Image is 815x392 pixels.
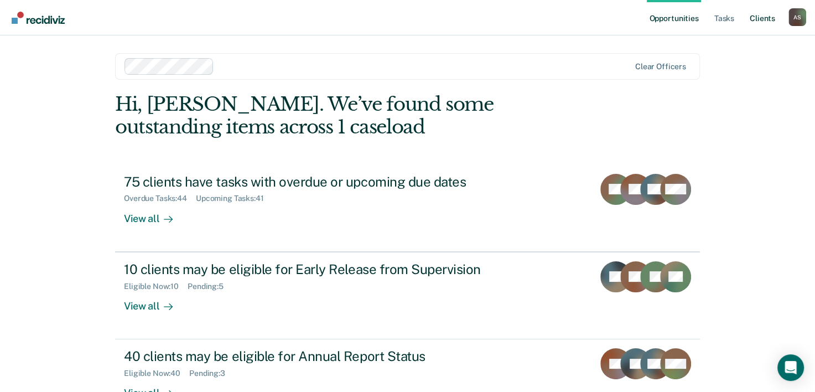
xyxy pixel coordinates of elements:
[124,261,512,277] div: 10 clients may be eligible for Early Release from Supervision
[115,252,700,339] a: 10 clients may be eligible for Early Release from SupervisionEligible Now:10Pending:5View all
[788,8,806,26] button: Profile dropdown button
[196,194,273,203] div: Upcoming Tasks : 41
[189,369,234,378] div: Pending : 3
[788,8,806,26] div: A S
[124,369,189,378] div: Eligible Now : 40
[115,93,583,138] div: Hi, [PERSON_NAME]. We’ve found some outstanding items across 1 caseload
[124,348,512,364] div: 40 clients may be eligible for Annual Report Status
[124,291,186,312] div: View all
[124,194,196,203] div: Overdue Tasks : 44
[188,282,232,291] div: Pending : 5
[124,282,188,291] div: Eligible Now : 10
[124,174,512,190] div: 75 clients have tasks with overdue or upcoming due dates
[777,354,804,381] div: Open Intercom Messenger
[115,165,700,252] a: 75 clients have tasks with overdue or upcoming due datesOverdue Tasks:44Upcoming Tasks:41View all
[635,62,686,71] div: Clear officers
[12,12,65,24] img: Recidiviz
[124,203,186,225] div: View all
